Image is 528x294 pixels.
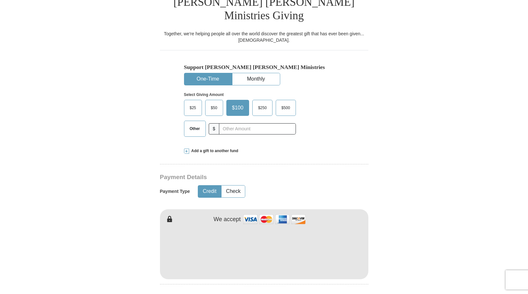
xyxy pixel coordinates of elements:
[208,103,221,113] span: $50
[189,148,239,154] span: Add a gift to another fund
[184,64,344,71] h5: Support [PERSON_NAME] [PERSON_NAME] Ministries
[232,73,280,85] button: Monthly
[184,73,232,85] button: One-Time
[255,103,270,113] span: $250
[160,174,323,181] h3: Payment Details
[214,216,241,223] h4: We accept
[160,30,368,43] div: Together, we're helping people all over the world discover the greatest gift that has ever been g...
[160,189,190,194] h5: Payment Type
[187,103,199,113] span: $25
[242,212,306,226] img: credit cards accepted
[278,103,293,113] span: $500
[219,123,296,134] input: Other Amount
[198,186,221,197] button: Credit
[184,92,224,97] strong: Select Giving Amount
[222,186,245,197] button: Check
[187,124,203,134] span: Other
[209,123,220,134] span: $
[229,103,247,113] span: $100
